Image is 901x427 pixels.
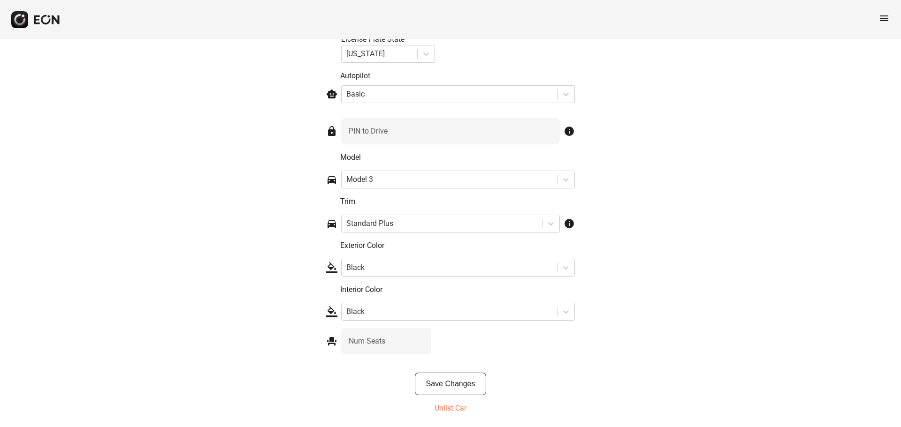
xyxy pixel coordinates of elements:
span: info [564,126,575,137]
span: directions_car [326,174,337,185]
span: smart_toy [326,89,337,100]
p: Model [340,152,575,163]
p: Autopilot [340,70,575,82]
p: Trim [340,196,575,207]
span: directions_car [326,218,337,229]
span: info [564,218,575,229]
span: format_color_fill [326,262,337,273]
div: License Plate State [341,34,435,45]
span: event_seat [326,336,337,347]
p: Exterior Color [340,240,575,251]
span: lock [326,126,337,137]
label: PIN to Drive [349,126,388,137]
span: format_color_fill [326,306,337,317]
button: Save Changes [415,373,487,395]
p: Unlist Car [435,403,466,414]
label: Num Seats [349,336,385,347]
p: Interior Color [340,284,575,295]
span: menu [878,13,890,24]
